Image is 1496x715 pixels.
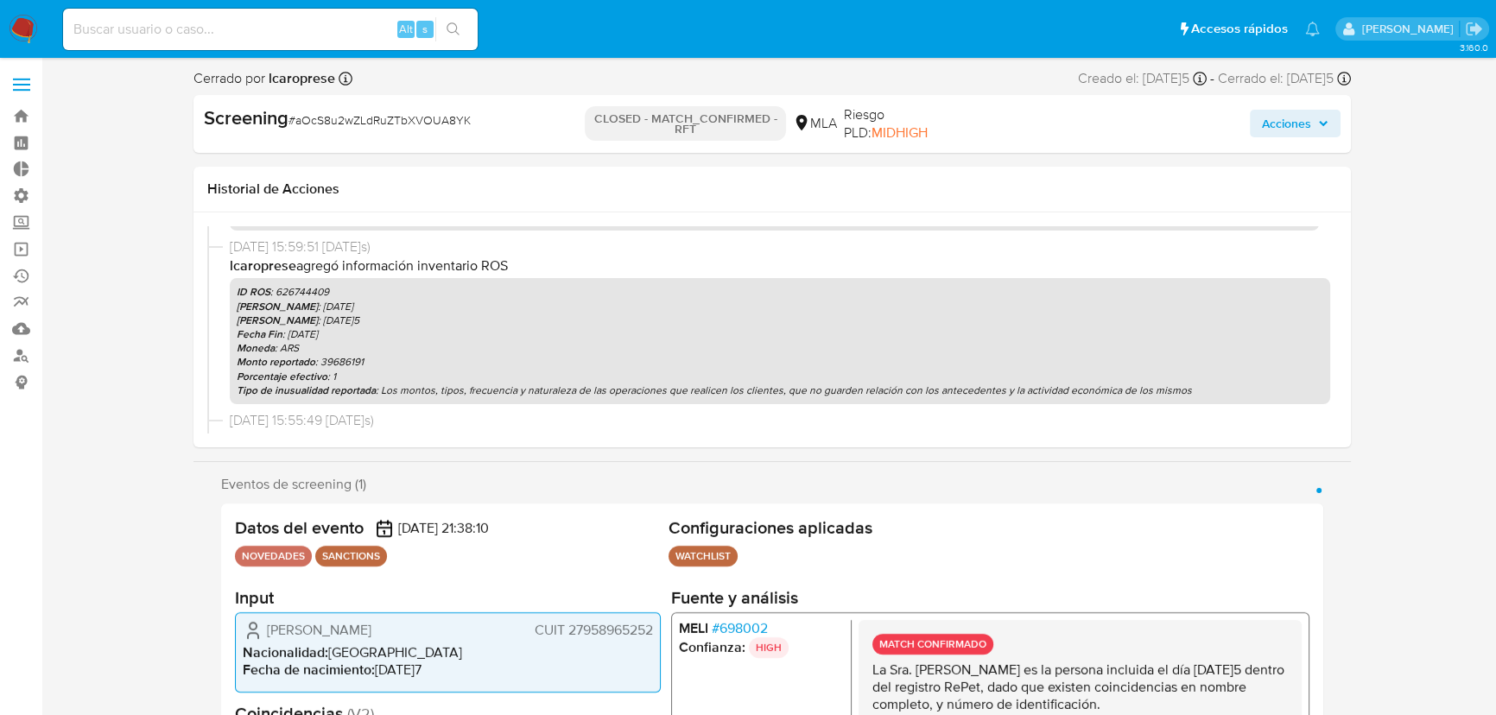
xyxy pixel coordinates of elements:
span: s [422,21,428,37]
p: andres.vilosio@mercadolibre.com [1361,21,1459,37]
span: Cerrado por [193,69,335,88]
button: search-icon [435,17,471,41]
a: Notificaciones [1305,22,1320,36]
input: Buscar usuario o caso... [63,18,478,41]
p: CLOSED - MATCH_CONFIRMED - RFT [585,106,785,141]
button: Acciones [1250,110,1341,137]
b: lcaroprese [265,68,335,88]
span: - [1210,69,1214,88]
span: Accesos rápidos [1191,20,1288,38]
div: Cerrado el: [DATE]5 [1218,69,1351,88]
span: Acciones [1262,110,1311,137]
div: MLA [793,114,837,133]
a: Salir [1465,20,1483,38]
span: # aOcS8u2wZLdRuZTbXVOUA8YK [288,111,471,129]
b: Screening [204,104,288,131]
div: Creado el: [DATE]5 [1078,69,1207,88]
span: Riesgo PLD: [844,105,960,142]
span: MIDHIGH [872,123,928,142]
span: Alt [399,21,413,37]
